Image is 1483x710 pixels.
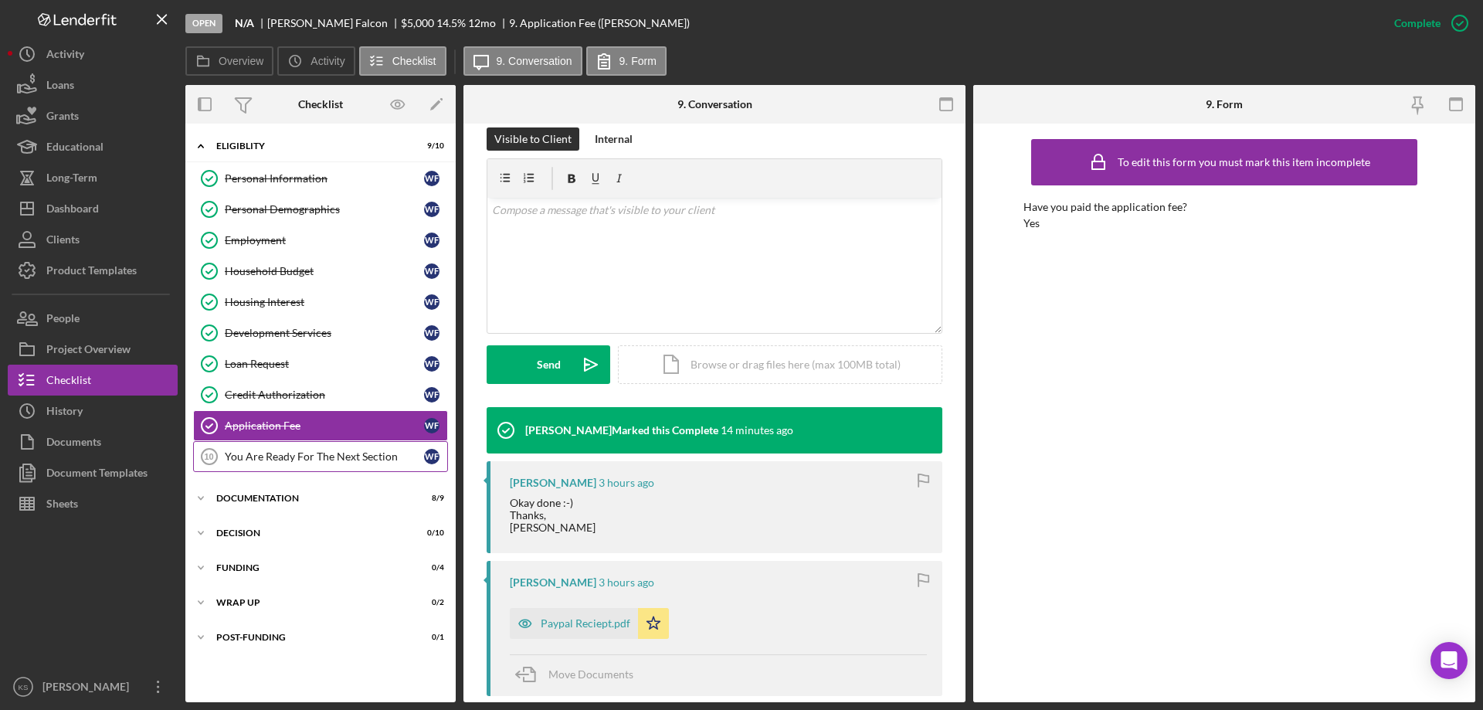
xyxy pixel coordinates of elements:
[1118,156,1370,168] div: To edit this form you must mark this item incomplete
[225,296,424,308] div: Housing Interest
[225,358,424,370] div: Loan Request
[216,598,406,607] div: Wrap up
[494,127,572,151] div: Visible to Client
[424,325,439,341] div: W F
[424,387,439,403] div: W F
[298,98,343,110] div: Checklist
[225,203,424,216] div: Personal Demographics
[619,55,657,67] label: 9. Form
[424,263,439,279] div: W F
[46,457,148,492] div: Document Templates
[468,17,496,29] div: 12 mo
[416,563,444,572] div: 0 / 4
[586,46,667,76] button: 9. Form
[193,225,448,256] a: EmploymentWF
[8,255,178,286] button: Product Templates
[46,255,137,290] div: Product Templates
[216,633,406,642] div: Post-Funding
[193,318,448,348] a: Development ServicesWF
[46,70,74,104] div: Loans
[424,356,439,372] div: W F
[487,345,610,384] button: Send
[1379,8,1475,39] button: Complete
[46,488,78,523] div: Sheets
[225,172,424,185] div: Personal Information
[225,327,424,339] div: Development Services
[46,162,97,197] div: Long-Term
[416,528,444,538] div: 0 / 10
[8,100,178,131] a: Grants
[46,365,91,399] div: Checklist
[235,17,254,29] b: N/A
[8,193,178,224] button: Dashboard
[204,452,213,461] tspan: 10
[225,265,424,277] div: Household Budget
[193,379,448,410] a: Credit AuthorizationWF
[46,39,84,73] div: Activity
[8,426,178,457] button: Documents
[510,608,669,639] button: Paypal Reciept.pdf
[19,683,29,691] text: KS
[510,497,596,534] div: Okay done :-) Thanks, [PERSON_NAME]
[311,55,344,67] label: Activity
[8,162,178,193] button: Long-Term
[424,233,439,248] div: W F
[8,39,178,70] button: Activity
[416,494,444,503] div: 8 / 9
[8,671,178,702] button: KS[PERSON_NAME]
[225,420,424,432] div: Application Fee
[8,457,178,488] a: Document Templates
[401,16,434,29] span: $5,000
[1206,98,1243,110] div: 9. Form
[595,127,633,151] div: Internal
[8,131,178,162] button: Educational
[225,450,424,463] div: You Are Ready For The Next Section
[46,334,131,369] div: Project Overview
[216,494,406,503] div: Documentation
[46,100,79,135] div: Grants
[541,617,630,630] div: Paypal Reciept.pdf
[46,396,83,430] div: History
[8,303,178,334] button: People
[216,141,406,151] div: Eligiblity
[225,234,424,246] div: Employment
[1023,201,1425,213] div: Have you paid the application fee?
[8,488,178,519] a: Sheets
[416,598,444,607] div: 0 / 2
[225,389,424,401] div: Credit Authorization
[509,17,690,29] div: 9. Application Fee ([PERSON_NAME])
[677,98,752,110] div: 9. Conversation
[721,424,793,437] time: 2025-09-29 19:52
[463,46,582,76] button: 9. Conversation
[193,194,448,225] a: Personal DemographicsWF
[424,202,439,217] div: W F
[1430,642,1468,679] div: Open Intercom Messenger
[1023,217,1040,229] div: Yes
[8,365,178,396] button: Checklist
[8,396,178,426] button: History
[424,171,439,186] div: W F
[416,141,444,151] div: 9 / 10
[510,477,596,489] div: [PERSON_NAME]
[587,127,640,151] button: Internal
[8,70,178,100] a: Loans
[46,131,104,166] div: Educational
[436,17,466,29] div: 14.5 %
[193,441,448,472] a: 10You Are Ready For The Next SectionWF
[8,224,178,255] a: Clients
[424,418,439,433] div: W F
[39,671,139,706] div: [PERSON_NAME]
[185,14,222,33] div: Open
[8,334,178,365] button: Project Overview
[46,303,80,338] div: People
[193,287,448,318] a: Housing InterestWF
[487,127,579,151] button: Visible to Client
